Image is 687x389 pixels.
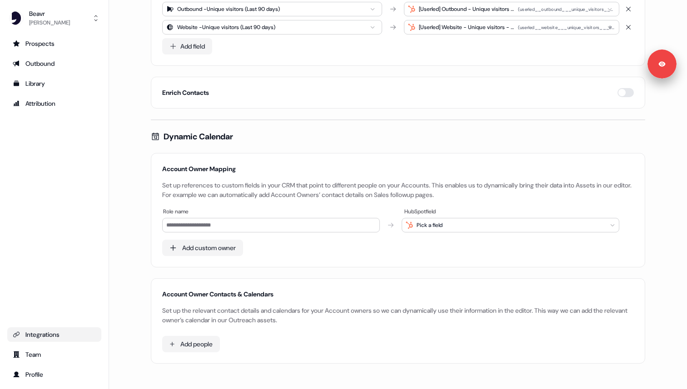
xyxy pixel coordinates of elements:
[518,24,615,32] div: ( userled__website___unique_visitors___90d )
[518,5,615,14] div: ( userled__outbound___unique_visitors___90d )
[13,350,96,359] div: Team
[29,9,70,18] div: Beavr
[419,23,516,32] div: [Userled] Website - Unique visitors - 90d
[404,2,619,16] button: [Userled] Outbound - Unique visitors - 90d(userled__outbound___unique_visitors___90d)
[162,38,212,54] button: Add field
[177,23,275,32] div: Website - Unique visitors (Last 90 days)
[623,4,634,15] button: Delete mapping
[162,240,243,256] button: Add custom owner
[162,88,209,97] h5: Enrich Contacts
[177,5,280,14] div: Outbound - Unique visitors (Last 90 days)
[162,290,634,299] div: Account Owner Contacts & Calendars
[13,59,96,68] div: Outbound
[623,22,634,33] button: Delete mapping
[7,76,101,91] a: Go to templates
[7,56,101,71] a: Go to outbound experience
[13,39,96,48] div: Prospects
[403,207,623,216] div: HubSpot field
[13,370,96,379] div: Profile
[13,99,96,108] div: Attribution
[7,327,101,342] a: Go to integrations
[162,306,634,325] div: Set up the relevant contact details and calendars for your Account owners so we can dynamically u...
[162,336,220,352] button: Add people
[13,79,96,88] div: Library
[180,340,213,349] div: Add people
[29,18,70,27] div: [PERSON_NAME]
[164,131,233,142] h4: Dynamic Calendar
[7,7,101,29] button: Beavr[PERSON_NAME]
[162,2,382,16] button: Outbound -Unique visitors (Last 90 days)
[162,181,634,200] div: Set up references to custom fields in your CRM that point to different people on your Accounts. T...
[7,36,101,51] a: Go to prospects
[162,164,634,173] div: Account Owner Mapping
[7,347,101,362] a: Go to team
[402,218,619,232] button: Pick a field
[7,96,101,111] a: Go to attribution
[182,243,236,252] div: Add custom owner
[419,5,516,14] div: [Userled] Outbound - Unique visitors - 90d
[7,367,101,382] a: Go to profile
[13,330,96,339] div: Integrations
[162,207,382,216] div: Role name
[162,20,382,34] button: Website -Unique visitors (Last 90 days)
[417,222,443,229] div: Pick a field
[404,20,619,34] button: [Userled] Website - Unique visitors - 90d(userled__website___unique_visitors___90d)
